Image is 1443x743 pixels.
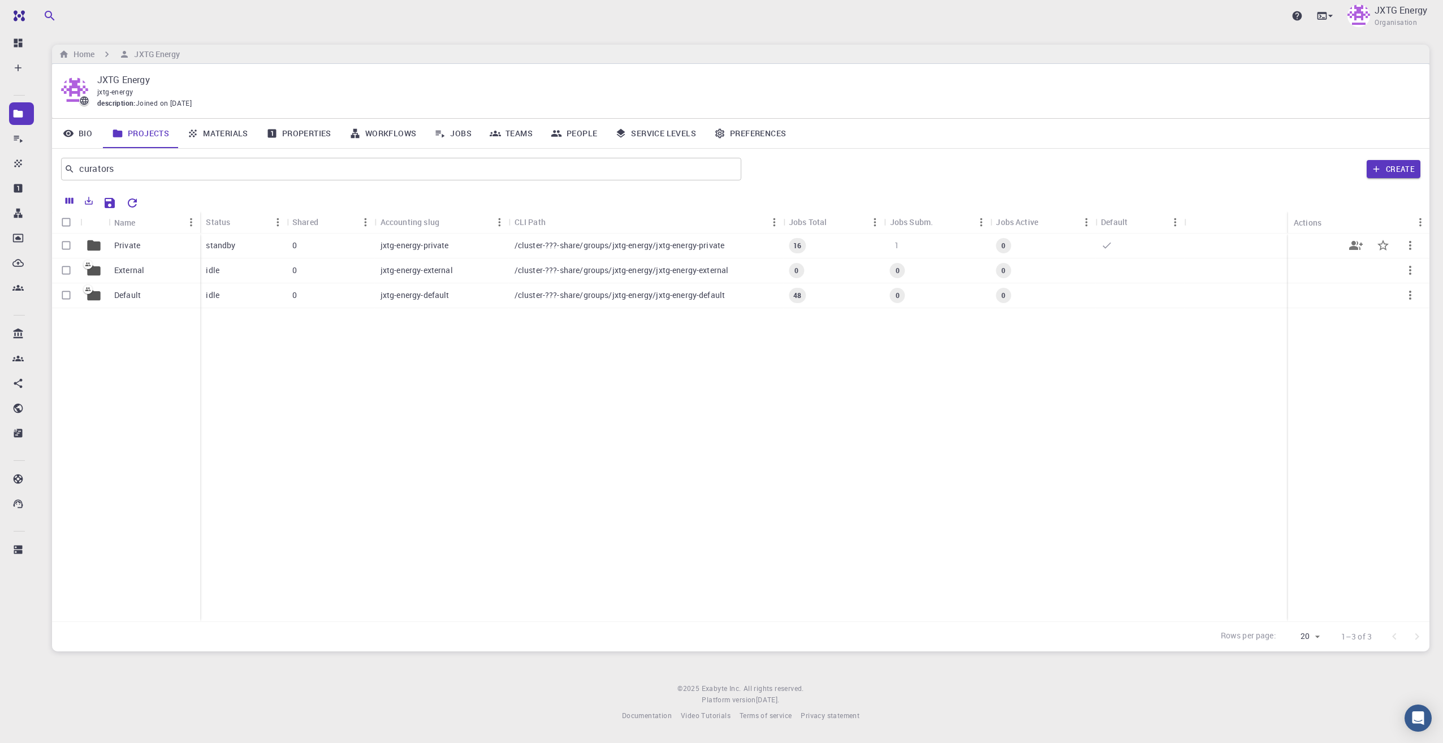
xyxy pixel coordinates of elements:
p: 0 [292,265,297,276]
button: Menu [1411,213,1429,231]
h6: Home [69,48,94,61]
a: Exabyte Inc. [702,683,741,694]
button: Menu [972,213,990,231]
p: 0 [292,240,297,251]
p: idle [206,290,219,301]
a: Teams [481,119,542,148]
span: Privacy statement [801,711,859,720]
div: Shared [287,211,375,233]
p: /cluster-???-share/groups/jxtg-energy/jxtg-energy-private [515,240,725,251]
div: Actions [1294,211,1321,234]
span: 0 [997,241,1010,250]
img: JXTG Energy [1347,5,1370,27]
span: 0 [790,266,803,275]
span: description : [97,98,136,109]
span: [DATE] . [756,695,780,704]
a: Bio [52,119,103,148]
button: Menu [866,213,884,231]
a: People [542,119,606,148]
a: Jobs [425,119,481,148]
span: 1 [890,240,904,250]
span: 48 [789,291,806,300]
button: Columns [60,192,79,210]
a: Preferences [705,119,795,148]
p: /cluster-???-share/groups/jxtg-energy/jxtg-energy-external [515,265,729,276]
p: Default [114,290,141,301]
button: Share [1342,232,1369,259]
div: Open Intercom Messenger [1405,705,1432,732]
p: jxtg-energy-private [381,240,449,251]
span: 0 [997,266,1010,275]
div: Accounting slug [381,211,439,233]
span: 0 [997,291,1010,300]
button: Export [79,192,98,210]
div: Actions [1288,211,1429,234]
p: JXTG Energy [97,73,1411,87]
div: Status [200,211,287,233]
p: jxtg-energy-external [381,265,453,276]
button: Menu [182,213,200,231]
a: Projects [103,119,178,148]
span: Video Tutorials [681,711,731,720]
button: Set default [1369,232,1397,259]
span: jxtg-energy [97,87,133,96]
h6: JXTG Energy [129,48,180,61]
nav: breadcrumb [57,48,183,61]
button: Menu [491,213,509,231]
p: External [114,265,144,276]
div: Shared [292,211,318,233]
p: 0 [292,290,297,301]
span: サポート [21,7,56,18]
a: Properties [257,119,340,148]
p: /cluster-???-share/groups/jxtg-energy/jxtg-energy-default [515,290,725,301]
div: Name [109,211,200,234]
div: Default [1095,211,1185,233]
span: Organisation [1375,17,1417,28]
div: Accounting slug [375,211,509,233]
a: Materials [178,119,257,148]
button: Menu [269,213,287,231]
span: © 2025 [677,683,701,694]
div: Jobs Total [789,211,827,233]
button: Menu [1167,213,1185,231]
p: Private [114,240,140,251]
div: Default [1101,211,1127,233]
button: Create [1367,160,1420,178]
img: logo [9,10,25,21]
p: standby [206,240,235,251]
span: 0 [891,291,904,300]
div: CLI Path [509,211,783,233]
div: Status [206,211,230,233]
button: Sort [318,213,336,231]
a: Documentation [622,710,672,722]
span: Exabyte Inc. [702,684,741,693]
p: JXTG Energy [1375,3,1427,17]
span: 0 [891,266,904,275]
p: jxtg-energy-default [381,290,450,301]
a: [DATE]. [756,694,780,706]
div: 20 [1281,628,1323,645]
a: Workflows [340,119,426,148]
div: Name [114,211,136,234]
span: All rights reserved. [744,683,804,694]
p: Rows per page: [1221,630,1276,643]
a: Service Levels [606,119,705,148]
span: Documentation [622,711,672,720]
div: Jobs Active [996,211,1038,233]
span: Terms of service [740,711,792,720]
a: Video Tutorials [681,710,731,722]
button: Menu [765,213,783,231]
a: Terms of service [740,710,792,722]
span: Joined on [DATE] [136,98,192,109]
div: Jobs Total [783,211,884,233]
p: idle [206,265,219,276]
button: Sort [136,213,154,231]
div: Jobs Subm. [884,211,991,233]
a: Privacy statement [801,710,859,722]
button: Menu [357,213,375,231]
div: CLI Path [515,211,546,233]
span: Platform version [702,694,755,706]
button: Sort [230,213,248,231]
span: 16 [789,241,806,250]
div: Jobs Active [990,211,1095,233]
